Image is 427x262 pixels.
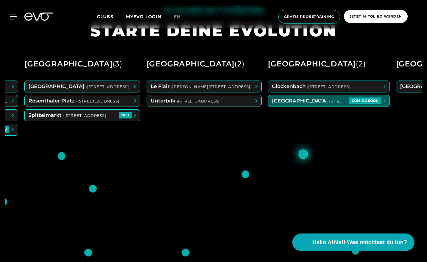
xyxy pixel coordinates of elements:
span: ( 2 ) [356,59,366,68]
button: Hallo Athlet! Was möchtest du tun? [292,233,414,251]
div: [GEOGRAPHIC_DATA] [24,57,123,71]
div: [GEOGRAPHIC_DATA] [268,57,366,71]
span: Hallo Athlet! Was möchtest du tun? [312,238,407,247]
a: en [174,13,188,20]
span: ( 3 ) [113,59,123,68]
a: MYEVO LOGIN [126,14,161,19]
a: Gratis Probetraining [276,10,342,24]
span: ( 2 ) [234,59,244,68]
span: Clubs [97,14,113,19]
span: Gratis Probetraining [284,14,334,19]
a: Clubs [97,13,126,19]
div: [GEOGRAPHIC_DATA] [147,57,245,71]
span: en [174,14,181,19]
a: Jetzt Mitglied werden [342,10,409,24]
span: Jetzt Mitglied werden [349,14,402,19]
